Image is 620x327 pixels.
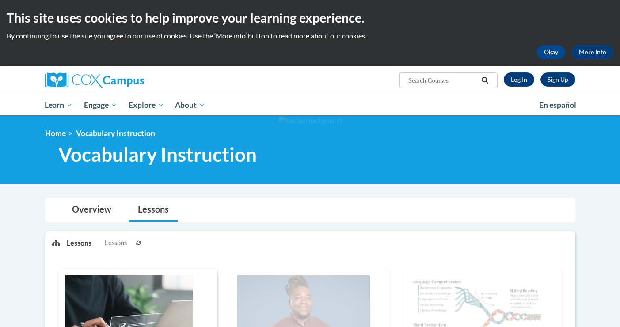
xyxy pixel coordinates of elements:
[45,100,72,110] span: Learn
[279,116,342,126] img: Section background
[572,45,613,59] a: More Info
[539,100,576,110] span: En español
[7,9,613,27] h2: This site uses cookies to help improve your learning experience.
[540,72,575,87] a: Register
[39,95,79,115] a: Learn
[169,95,211,115] a: About
[533,96,582,114] a: En español
[129,100,164,110] span: Explore
[129,198,178,222] a: Lessons
[58,143,257,166] span: Vocabulary Instruction
[45,129,66,138] a: Home
[123,95,170,115] a: Explore
[7,31,613,41] p: By continuing to use the site you agree to our use of cookies. Use the ‘More info’ button to read...
[84,100,117,110] span: Engage
[67,238,91,248] p: Lessons
[407,75,478,86] input: Search Courses
[478,75,491,86] button: Search
[63,198,120,222] a: Overview
[45,72,213,88] a: Cox Campus
[504,72,534,87] a: Log In
[76,129,155,138] span: Vocabulary Instruction
[175,100,205,110] span: About
[45,72,144,88] img: Cox Campus
[78,95,123,115] a: Engage
[537,45,565,59] button: Okay
[32,95,589,115] div: Main menu
[105,238,127,248] span: Lessons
